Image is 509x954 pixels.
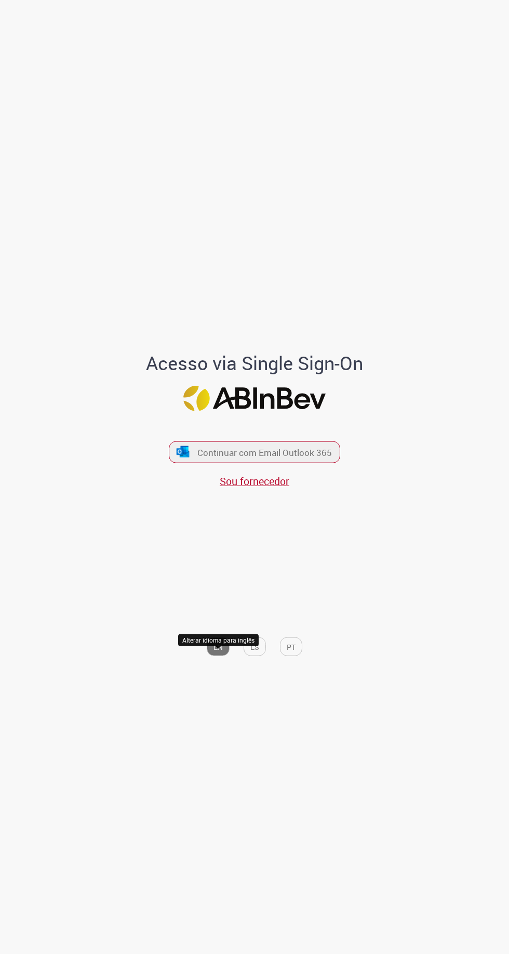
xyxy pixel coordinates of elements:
button: ES [244,637,266,656]
button: ícone Azure/Microsoft 360 Continuar com Email Outlook 365 [169,441,340,463]
button: PT [280,637,302,656]
a: Sou fornecedor [220,474,289,488]
font: ES [250,642,259,652]
button: EN [207,637,230,656]
font: PT [287,642,296,652]
font: Acesso via Single Sign-On [146,350,363,375]
font: Continuar com Email Outlook 365 [197,447,332,459]
font: Alterar idioma para inglês [182,635,254,644]
font: EN [213,642,223,652]
img: Logotipo da ABInBev [183,386,326,411]
img: ícone Azure/Microsoft 360 [176,446,190,457]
